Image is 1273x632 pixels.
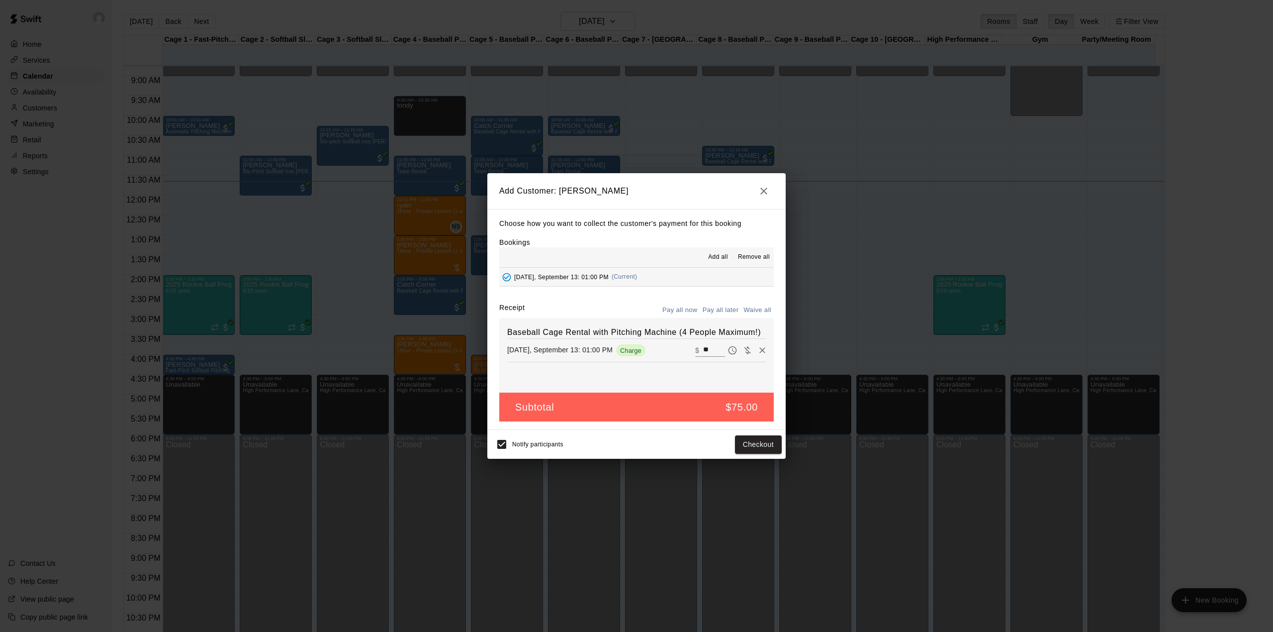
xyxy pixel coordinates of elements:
button: Added - Collect Payment[DATE], September 13: 01:00 PM(Current) [499,268,774,286]
button: Remove [755,343,770,358]
span: (Current) [612,273,637,280]
p: [DATE], September 13: 01:00 PM [507,345,613,355]
button: Add all [702,249,734,265]
button: Checkout [735,435,782,454]
span: Add all [708,252,728,262]
h5: $75.00 [726,401,758,414]
span: Pay later [725,345,740,354]
label: Receipt [499,303,525,318]
button: Added - Collect Payment [499,270,514,285]
span: Waive payment [740,345,755,354]
h6: Baseball Cage Rental with Pitching Machine (4 People Maximum!) [507,326,766,339]
button: Waive all [741,303,774,318]
h2: Add Customer: [PERSON_NAME] [487,173,786,209]
button: Pay all later [700,303,741,318]
span: Charge [616,347,645,354]
button: Pay all now [660,303,700,318]
span: Notify participants [512,441,563,448]
p: $ [695,345,699,355]
p: Choose how you want to collect the customer's payment for this booking [499,217,774,230]
span: Remove all [738,252,770,262]
label: Bookings [499,238,530,246]
h5: Subtotal [515,401,554,414]
span: [DATE], September 13: 01:00 PM [514,273,609,280]
button: Remove all [734,249,774,265]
